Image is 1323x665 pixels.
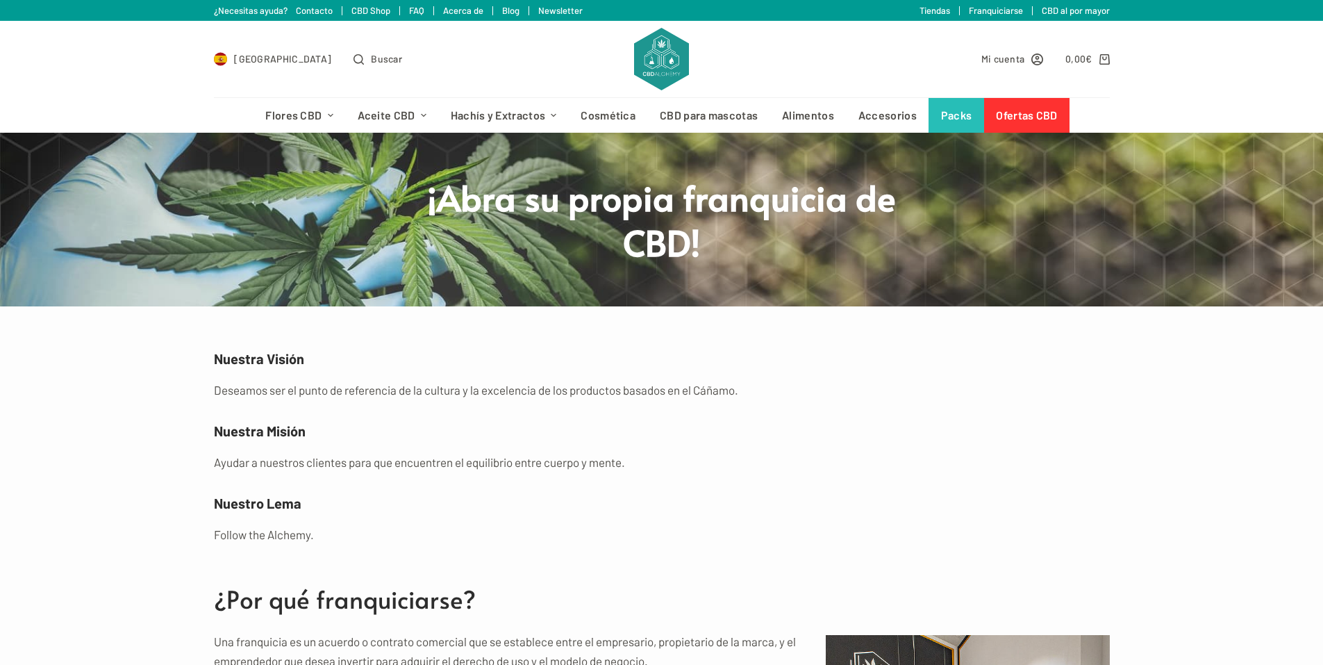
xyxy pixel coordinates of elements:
h5: Nuestra Visión [214,348,1110,369]
a: Flores CBD [253,98,345,133]
a: Select Country [214,51,332,67]
a: Hachís y Extractos [438,98,569,133]
a: Packs [929,98,984,133]
h5: Nuestro Lema [214,493,1110,514]
h5: Nuestra Misión [214,420,1110,441]
h1: ¡Abra su propia franquicia de CBD! [401,174,922,265]
a: CBD para mascotas [648,98,770,133]
a: Alimentos [770,98,847,133]
span: Buscar [371,51,402,67]
img: ES Flag [214,52,228,66]
h2: ¿Por qué franquiciarse? [214,581,1110,618]
a: CBD al por mayor [1042,5,1110,16]
a: Cosmética [569,98,648,133]
p: Follow the Alchemy. [214,525,1110,544]
span: Mi cuenta [981,51,1025,67]
a: CBD Shop [351,5,390,16]
button: Abrir formulario de búsqueda [353,51,402,67]
span: € [1085,53,1092,65]
a: Acerca de [443,5,483,16]
p: Ayudar a nuestros clientes para que encuentren el equilibrio entre cuerpo y mente. [214,452,1110,472]
a: Ofertas CBD [984,98,1070,133]
a: Tiendas [920,5,950,16]
bdi: 0,00 [1065,53,1092,65]
a: ¿Necesitas ayuda? Contacto [214,5,333,16]
a: FAQ [409,5,424,16]
nav: Menú de cabecera [253,98,1070,133]
a: Mi cuenta [981,51,1044,67]
a: Carro de compra [1065,51,1109,67]
a: Accesorios [846,98,929,133]
img: CBD Alchemy [634,28,688,90]
a: Blog [502,5,519,16]
a: Franquiciarse [969,5,1023,16]
a: Newsletter [538,5,583,16]
span: [GEOGRAPHIC_DATA] [234,51,331,67]
p: Deseamos ser el punto de referencia de la cultura y la excelencia de los productos basados en el ... [214,380,1110,400]
a: Aceite CBD [345,98,438,133]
